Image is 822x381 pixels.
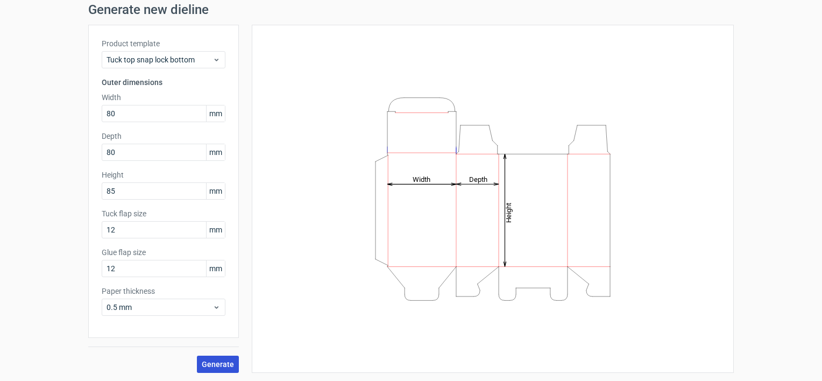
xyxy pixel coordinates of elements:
[206,105,225,122] span: mm
[206,144,225,160] span: mm
[102,170,225,180] label: Height
[102,131,225,142] label: Depth
[202,361,234,368] span: Generate
[206,222,225,238] span: mm
[102,77,225,88] h3: Outer dimensions
[107,54,212,65] span: Tuck top snap lock bottom
[469,175,487,183] tspan: Depth
[197,356,239,373] button: Generate
[102,286,225,297] label: Paper thickness
[102,92,225,103] label: Width
[107,302,212,313] span: 0.5 mm
[102,247,225,258] label: Glue flap size
[206,183,225,199] span: mm
[413,175,430,183] tspan: Width
[102,38,225,49] label: Product template
[206,260,225,277] span: mm
[88,3,734,16] h1: Generate new dieline
[505,202,513,222] tspan: Height
[102,208,225,219] label: Tuck flap size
